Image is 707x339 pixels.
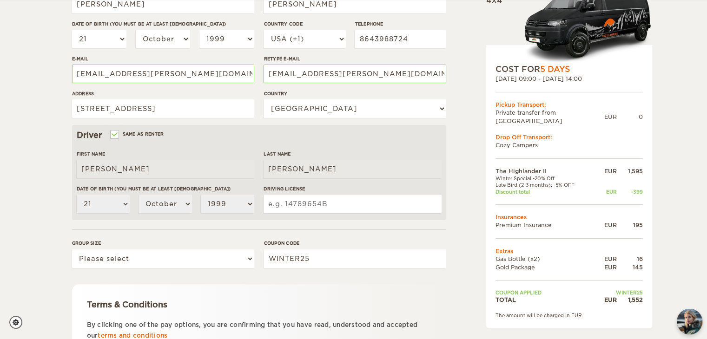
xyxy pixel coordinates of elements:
label: Country Code [264,20,345,27]
td: Gold Package [496,263,595,271]
input: e.g. 1 234 567 890 [355,30,446,48]
label: Address [72,90,254,97]
td: TOTAL [496,296,595,304]
input: e.g. example@example.com [72,65,254,83]
td: Private transfer from [GEOGRAPHIC_DATA] [496,109,604,124]
div: 195 [617,221,643,229]
td: Discount total [496,189,595,195]
div: EUR [595,189,617,195]
td: Coupon applied [496,289,595,296]
div: Terms & Conditions [87,299,431,310]
label: Country [264,90,446,97]
label: Driving License [264,185,441,192]
div: COST FOR [496,64,643,75]
input: e.g. Street, City, Zip Code [72,99,254,118]
div: 16 [617,255,643,263]
button: chat-button [677,309,702,334]
td: Insurances [496,213,643,221]
label: Group size [72,240,254,247]
div: EUR [595,296,617,304]
label: Retype E-mail [264,55,446,62]
td: Winter Special -20% Off [496,175,595,182]
div: Driver [77,130,442,141]
td: Late Bird (2-3 months): -5% OFF [496,182,595,188]
label: First Name [77,150,254,157]
td: WINTER25 [595,289,643,296]
div: 1,595 [617,167,643,175]
a: terms and conditions [98,332,167,339]
input: Same as renter [111,132,117,138]
div: EUR [604,113,617,121]
label: Coupon code [264,240,446,247]
div: Drop Off Transport: [496,133,643,141]
td: The Highlander II [496,167,595,175]
a: Cookie settings [9,316,28,329]
label: Date of birth (You must be at least [DEMOGRAPHIC_DATA]) [72,20,254,27]
label: Date of birth (You must be at least [DEMOGRAPHIC_DATA]) [77,185,254,192]
input: e.g. William [77,160,254,178]
div: EUR [595,221,617,229]
div: The amount will be charged in EUR [496,312,643,319]
label: Same as renter [111,130,164,138]
div: 145 [617,263,643,271]
input: e.g. Smith [264,160,441,178]
div: 1,552 [617,296,643,304]
div: EUR [595,167,617,175]
td: Cozy Campers [496,141,643,149]
label: Last Name [264,150,441,157]
div: EUR [595,263,617,271]
img: Freyja at Cozy Campers [677,309,702,334]
td: Extras [496,247,643,255]
td: Gas Bottle (x2) [496,255,595,263]
div: EUR [595,255,617,263]
label: Telephone [355,20,446,27]
span: 5 Days [540,65,570,74]
input: e.g. 14789654B [264,195,441,213]
div: Pickup Transport: [496,101,643,109]
td: Premium Insurance [496,221,595,229]
input: e.g. example@example.com [264,65,446,83]
div: -399 [617,189,643,195]
div: 0 [617,113,643,121]
label: E-mail [72,55,254,62]
div: [DATE] 09:00 - [DATE] 14:00 [496,75,643,83]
